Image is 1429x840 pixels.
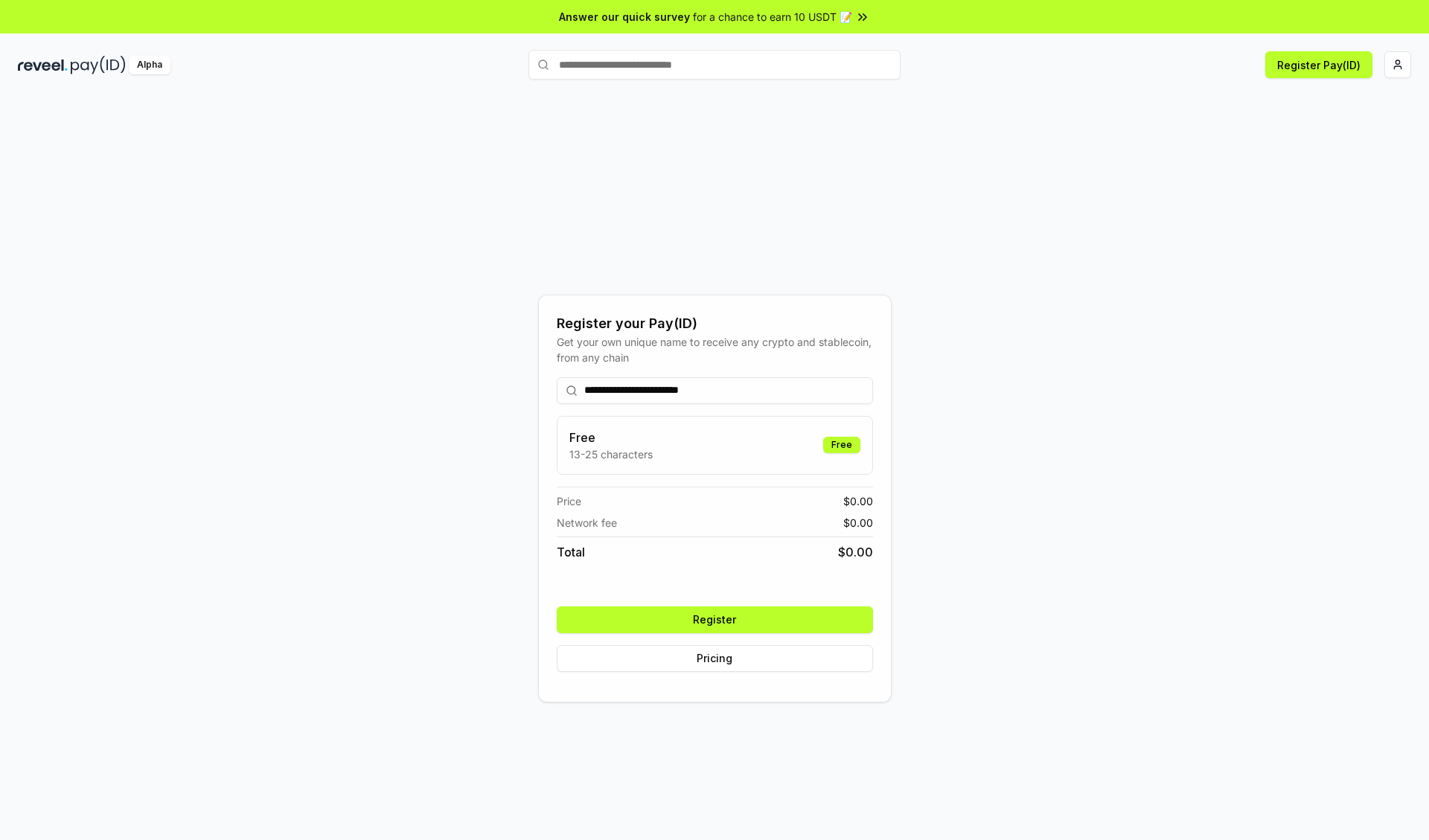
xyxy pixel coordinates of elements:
[823,437,860,453] div: Free
[838,543,873,561] span: $ 0.00
[18,56,68,74] img: reveel_dark
[557,543,585,561] span: Total
[843,493,873,509] span: $ 0.00
[559,9,690,25] span: Answer our quick survey
[569,429,653,446] h3: Free
[693,9,852,25] span: for a chance to earn 10 USDT 📝
[1265,51,1372,78] button: Register Pay(ID)
[71,56,126,74] img: pay_id
[569,446,653,462] p: 13-25 characters
[557,313,873,334] div: Register your Pay(ID)
[557,515,617,530] span: Network fee
[557,493,581,509] span: Price
[557,645,873,672] button: Pricing
[557,606,873,633] button: Register
[129,56,170,74] div: Alpha
[843,515,873,530] span: $ 0.00
[557,334,873,365] div: Get your own unique name to receive any crypto and stablecoin, from any chain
